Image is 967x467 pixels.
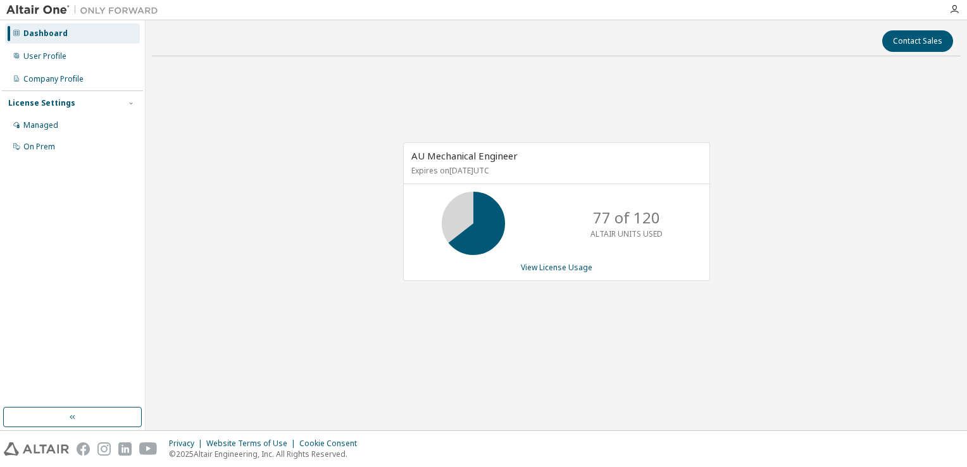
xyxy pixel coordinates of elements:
[411,149,518,162] span: AU Mechanical Engineer
[23,51,66,61] div: User Profile
[97,442,111,456] img: instagram.svg
[23,120,58,130] div: Managed
[593,207,660,228] p: 77 of 120
[4,442,69,456] img: altair_logo.svg
[590,228,663,239] p: ALTAIR UNITS USED
[882,30,953,52] button: Contact Sales
[118,442,132,456] img: linkedin.svg
[6,4,165,16] img: Altair One
[23,28,68,39] div: Dashboard
[206,439,299,449] div: Website Terms of Use
[299,439,365,449] div: Cookie Consent
[139,442,158,456] img: youtube.svg
[8,98,75,108] div: License Settings
[411,165,699,176] p: Expires on [DATE] UTC
[77,442,90,456] img: facebook.svg
[169,439,206,449] div: Privacy
[23,142,55,152] div: On Prem
[521,262,592,273] a: View License Usage
[23,74,84,84] div: Company Profile
[169,449,365,459] p: © 2025 Altair Engineering, Inc. All Rights Reserved.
